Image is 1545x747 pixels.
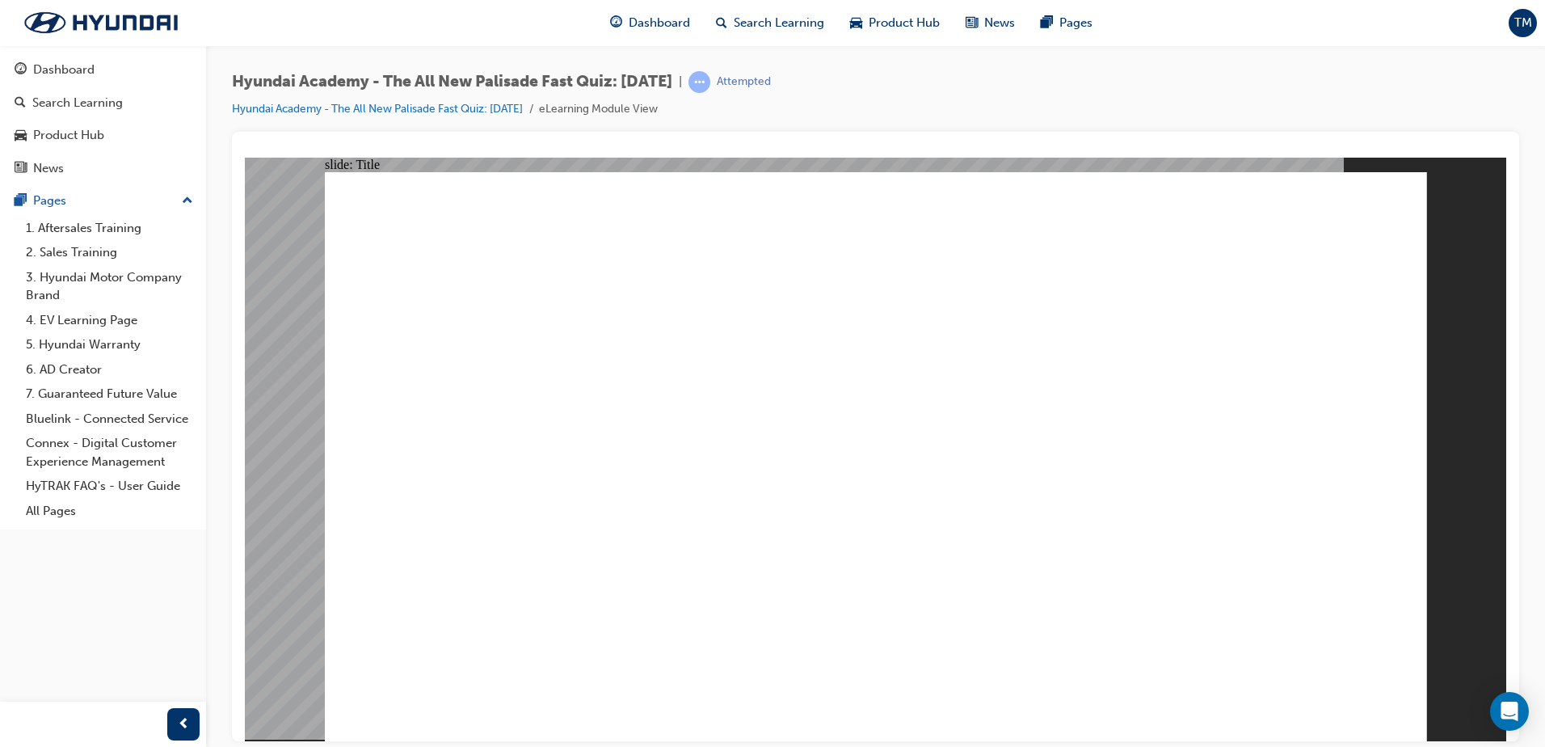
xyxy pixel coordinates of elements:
button: Pages [6,186,200,216]
div: Pages [33,192,66,210]
a: 1. Aftersales Training [19,216,200,241]
span: TM [1514,14,1532,32]
span: News [984,14,1015,32]
img: Trak [8,6,194,40]
a: Bluelink - Connected Service [19,407,200,432]
a: 4. EV Learning Page [19,308,200,333]
span: pages-icon [15,194,27,209]
div: News [33,159,64,178]
a: All Pages [19,499,200,524]
a: Product Hub [6,120,200,150]
a: 2. Sales Training [19,240,200,265]
a: 3. Hyundai Motor Company Brand [19,265,200,308]
div: Open Intercom Messenger [1490,692,1529,731]
span: car-icon [850,13,862,33]
span: news-icon [15,162,27,176]
a: 5. Hyundai Warranty [19,332,200,357]
a: Hyundai Academy - The All New Palisade Fast Quiz: [DATE] [232,102,523,116]
a: pages-iconPages [1028,6,1105,40]
a: HyTRAK FAQ's - User Guide [19,474,200,499]
a: car-iconProduct Hub [837,6,953,40]
span: news-icon [966,13,978,33]
a: Search Learning [6,88,200,118]
li: eLearning Module View [539,100,658,119]
button: TM [1509,9,1537,37]
span: learningRecordVerb_ATTEMPT-icon [688,71,710,93]
span: search-icon [716,13,727,33]
span: car-icon [15,129,27,143]
a: Dashboard [6,55,200,85]
span: Dashboard [629,14,690,32]
a: Connex - Digital Customer Experience Management [19,431,200,474]
span: pages-icon [1041,13,1053,33]
span: Pages [1059,14,1092,32]
span: up-icon [182,191,193,212]
a: 6. AD Creator [19,357,200,382]
a: news-iconNews [953,6,1028,40]
a: search-iconSearch Learning [703,6,837,40]
div: Dashboard [33,61,95,79]
span: Product Hub [869,14,940,32]
span: | [679,73,682,91]
a: 7. Guaranteed Future Value [19,382,200,407]
div: Search Learning [32,94,123,112]
a: guage-iconDashboard [597,6,703,40]
span: Search Learning [734,14,824,32]
button: DashboardSearch LearningProduct HubNews [6,52,200,186]
a: News [6,154,200,184]
span: Hyundai Academy - The All New Palisade Fast Quiz: [DATE] [232,73,672,91]
span: guage-icon [610,13,622,33]
div: Product Hub [33,126,104,145]
span: prev-icon [178,715,190,735]
span: guage-icon [15,63,27,78]
div: Attempted [717,74,771,90]
span: search-icon [15,96,26,111]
